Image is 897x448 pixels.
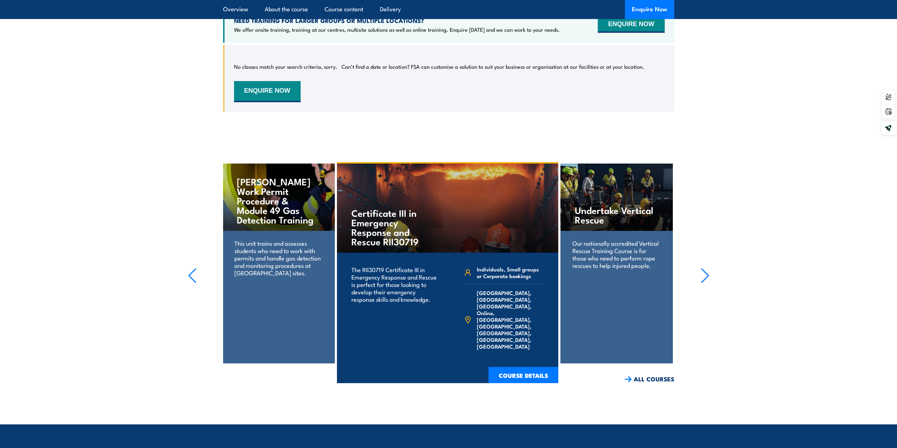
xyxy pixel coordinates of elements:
h4: Undertake Vertical Rescue [575,205,658,224]
a: ALL COURSES [625,375,674,383]
p: No classes match your search criteria, sorry. [234,63,337,70]
button: ENQUIRE NOW [234,81,301,102]
span: Individuals, Small groups or Corporate bookings [477,266,544,279]
h4: Certificate III in Emergency Response and Rescue RII30719 [351,208,434,246]
h4: NEED TRAINING FOR LARGER GROUPS OR MULTIPLE LOCATIONS? [234,17,560,24]
button: ENQUIRE NOW [598,17,664,33]
p: Can’t find a date or location? FSA can customise a solution to suit your business or organisation... [342,63,644,70]
span: [GEOGRAPHIC_DATA], [GEOGRAPHIC_DATA], [GEOGRAPHIC_DATA], Online, [GEOGRAPHIC_DATA], [GEOGRAPHIC_D... [477,289,544,350]
a: COURSE DETAILS [489,367,558,385]
h4: [PERSON_NAME] Work Permit Procedure & Module 49 Gas Detection Training [237,177,320,224]
p: This unit trains and assesses students who need to work with permits and handle gas detection and... [234,239,323,276]
p: The RII30719 Certificate III in Emergency Response and Rescue is perfect for those looking to dev... [351,266,438,303]
p: Our nationally accredited Vertical Rescue Training Course is for those who need to perform rope r... [572,239,661,269]
p: We offer onsite training, training at our centres, multisite solutions as well as online training... [234,26,560,33]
